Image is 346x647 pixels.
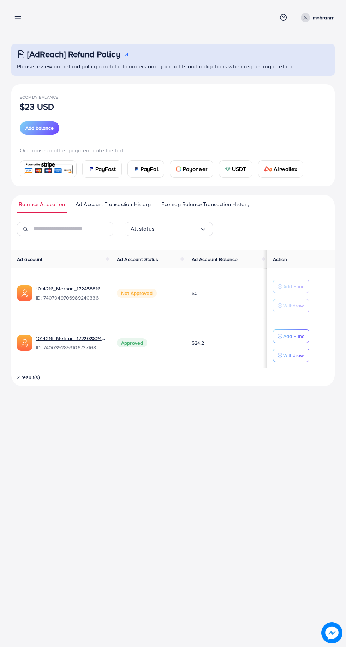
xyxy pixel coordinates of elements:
button: Add Fund [273,280,309,293]
input: Search for option [154,223,200,234]
a: cardUSDT [219,160,252,178]
span: Not Approved [117,289,157,298]
h3: [AdReach] Refund Policy [27,49,120,59]
span: Balance Allocation [19,200,65,208]
button: Withdraw [273,299,309,312]
button: Add Fund [273,329,309,343]
p: $23 USD [20,102,54,111]
a: mehranrn [298,13,335,22]
a: cardPayoneer [170,160,213,178]
span: Ad Account Transaction History [76,200,151,208]
img: card [264,166,273,172]
img: ic-ads-acc.e4c84228.svg [17,335,32,351]
span: Ecomdy Balance Transaction History [161,200,249,208]
span: 2 result(s) [17,374,40,381]
span: Ad account [17,256,43,263]
a: 1014216_Mehran_1723038241071 [36,335,106,342]
img: card [225,166,231,172]
p: Please review our refund policy carefully to understand your rights and obligations when requesti... [17,62,330,71]
p: Add Fund [283,332,305,340]
span: USDT [232,165,246,173]
img: card [176,166,181,172]
img: card [88,166,94,172]
span: Approved [117,338,147,347]
div: <span class='underline'>1014216_Mehran_1723038241071</span></br>7400392853106737168 [36,335,106,351]
span: PayFast [95,165,116,173]
span: Action [273,256,287,263]
span: Payoneer [183,165,207,173]
button: Add balance [20,121,59,135]
span: Airwallex [274,165,297,173]
span: ID: 7407049706989240336 [36,294,106,301]
span: Add balance [25,125,54,132]
a: 1014216_Merhan_1724588164299 [36,285,106,292]
span: PayPal [141,165,158,173]
span: ID: 7400392853106737168 [36,344,106,351]
img: card [133,166,139,172]
a: cardPayPal [127,160,164,178]
p: mehranrn [313,13,335,22]
p: Withdraw [283,351,304,359]
img: image [323,624,341,642]
p: Or choose another payment gate to start [20,146,326,155]
a: cardAirwallex [258,160,303,178]
span: Ecomdy Balance [20,94,58,100]
span: $0 [192,290,198,297]
p: Withdraw [283,301,304,310]
span: Ad Account Balance [192,256,238,263]
a: card [20,160,77,177]
p: Add Fund [283,282,305,291]
div: <span class='underline'>1014216_Merhan_1724588164299</span></br>7407049706989240336 [36,285,106,301]
span: All status [131,223,154,234]
div: Search for option [125,222,213,236]
span: Ad Account Status [117,256,159,263]
a: cardPayFast [82,160,122,178]
button: Withdraw [273,349,309,362]
span: $24.2 [192,339,204,346]
img: ic-ads-acc.e4c84228.svg [17,285,32,301]
img: card [22,161,74,176]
